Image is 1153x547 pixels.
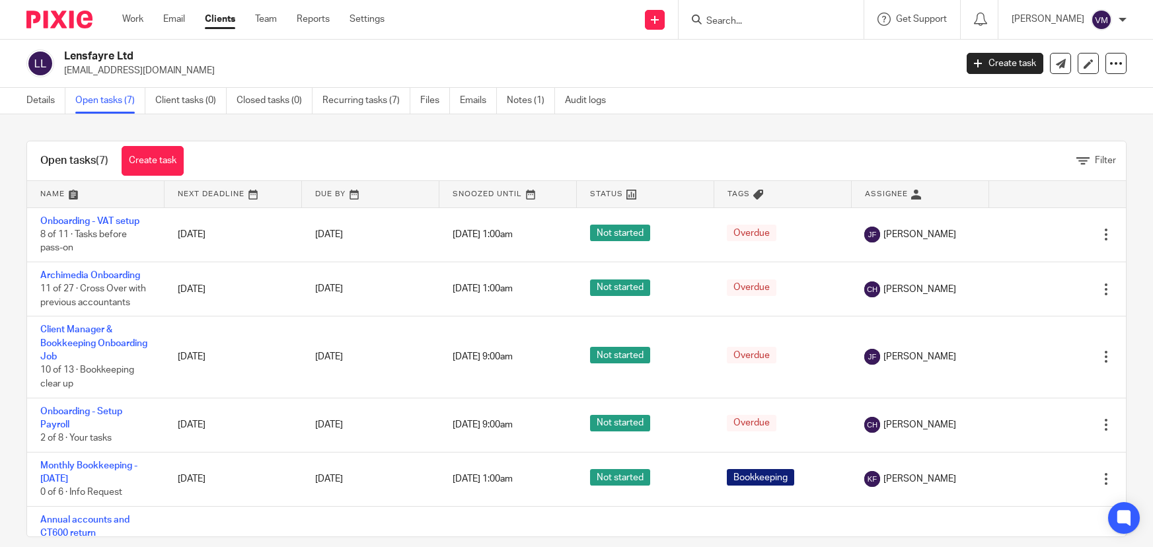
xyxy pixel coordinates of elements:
a: Client Manager & Bookkeeping Onboarding Job [40,325,147,361]
h1: Open tasks [40,154,108,168]
span: [DATE] 1:00am [453,285,513,294]
a: Email [163,13,185,26]
span: [DATE] 1:00am [453,474,513,484]
span: Not started [590,347,650,363]
span: [DATE] [315,474,343,484]
span: [PERSON_NAME] [883,350,956,363]
span: Not started [590,469,650,486]
span: Overdue [727,415,776,431]
td: [DATE] [165,398,302,452]
a: Create task [967,53,1043,74]
span: Overdue [727,225,776,241]
a: Archimedia Onboarding [40,271,140,280]
span: Get Support [896,15,947,24]
input: Search [705,16,824,28]
span: [DATE] [315,285,343,294]
td: [DATE] [165,452,302,506]
img: svg%3E [864,227,880,242]
a: Emails [460,88,497,114]
img: svg%3E [26,50,54,77]
h2: Lensfayre Ltd [64,50,770,63]
img: svg%3E [864,349,880,365]
span: 10 of 13 · Bookkeeping clear up [40,366,134,389]
span: Not started [590,225,650,241]
a: Onboarding - VAT setup [40,217,139,226]
img: svg%3E [864,281,880,297]
a: Closed tasks (0) [237,88,313,114]
img: svg%3E [864,471,880,487]
a: Notes (1) [507,88,555,114]
span: Overdue [727,347,776,363]
img: Pixie [26,11,93,28]
span: Snoozed Until [453,190,522,198]
a: Files [420,88,450,114]
a: Monthly Bookkeeping - [DATE] [40,461,137,484]
span: [PERSON_NAME] [883,418,956,431]
span: 11 of 27 · Cross Over with previous accountants [40,285,146,308]
a: Work [122,13,143,26]
p: [PERSON_NAME] [1012,13,1084,26]
span: Not started [590,415,650,431]
span: 8 of 11 · Tasks before pass-on [40,230,127,253]
img: svg%3E [864,417,880,433]
td: [DATE] [165,262,302,316]
a: Recurring tasks (7) [322,88,410,114]
span: Overdue [727,279,776,296]
a: Details [26,88,65,114]
span: [DATE] [315,230,343,239]
span: 0 of 6 · Info Request [40,488,122,497]
p: [EMAIL_ADDRESS][DOMAIN_NAME] [64,64,947,77]
a: Team [255,13,277,26]
span: (7) [96,155,108,166]
span: Status [590,190,623,198]
a: Clients [205,13,235,26]
a: Client tasks (0) [155,88,227,114]
span: [PERSON_NAME] [883,228,956,241]
td: [DATE] [165,316,302,398]
a: Reports [297,13,330,26]
a: Annual accounts and CT600 return [40,515,130,538]
span: 2 of 8 · Your tasks [40,433,112,443]
span: [DATE] [315,352,343,361]
span: Tags [727,190,750,198]
span: [DATE] 9:00am [453,420,513,429]
span: [DATE] 1:00am [453,230,513,239]
span: Bookkeeping [727,469,794,486]
span: [PERSON_NAME] [883,283,956,296]
img: svg%3E [1091,9,1112,30]
span: [DATE] 9:00am [453,352,513,361]
span: [DATE] [315,420,343,429]
a: Open tasks (7) [75,88,145,114]
td: [DATE] [165,207,302,262]
a: Create task [122,146,184,176]
span: [PERSON_NAME] [883,472,956,486]
a: Onboarding - Setup Payroll [40,407,122,429]
span: Filter [1095,156,1116,165]
a: Settings [350,13,385,26]
a: Audit logs [565,88,616,114]
span: Not started [590,279,650,296]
